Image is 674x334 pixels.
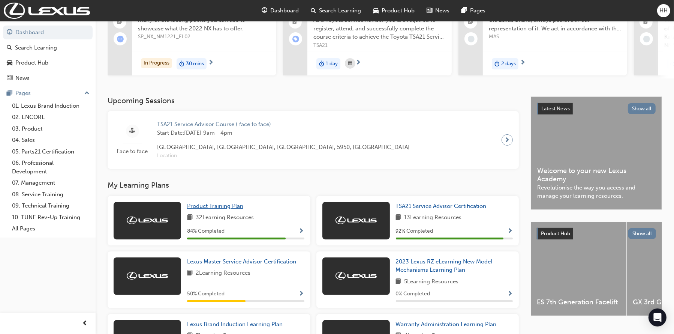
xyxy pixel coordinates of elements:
[537,184,656,200] span: Revolutionise the way you access and manage your learning resources.
[15,44,57,52] div: Search Learning
[396,203,487,209] span: TSA21 Service Advisor Certification
[114,147,151,156] span: Face to face
[270,6,299,15] span: Dashboard
[468,36,475,42] span: learningRecordVerb_NONE-icon
[3,41,93,55] a: Search Learning
[108,96,519,105] h3: Upcoming Sessions
[82,319,88,328] span: prev-icon
[187,269,193,278] span: book-icon
[643,36,650,42] span: learningRecordVerb_NONE-icon
[15,89,31,98] div: Pages
[157,143,410,152] span: [GEOGRAPHIC_DATA], [GEOGRAPHIC_DATA], [GEOGRAPHIC_DATA], 5950, [GEOGRAPHIC_DATA]
[348,59,352,68] span: calendar-icon
[657,4,670,17] button: HH
[396,290,430,298] span: 0 % Completed
[336,217,377,224] img: Trak
[367,3,421,18] a: car-iconProduct Hub
[507,228,513,235] span: Show Progress
[141,58,172,68] div: In Progress
[117,17,123,27] span: booktick-icon
[15,74,30,83] div: News
[187,257,299,266] a: Lexus Master Service Advisor Certification
[319,59,324,69] span: duration-icon
[3,71,93,85] a: News
[187,213,193,223] span: book-icon
[299,289,304,299] button: Show Progress
[9,177,93,189] a: 07. Management
[396,258,493,274] span: 2023 Lexus RZ eLearning New Model Mechanisms Learning Plan
[9,123,93,135] a: 03. Product
[3,56,93,70] a: Product Hub
[114,117,513,163] a: Face to faceTSA21 Service Advisor Course ( face to face)Start Date:[DATE] 9am - 4pm[GEOGRAPHIC_DA...
[187,321,283,328] span: Lexus Brand Induction Learning Plan
[7,60,12,66] span: car-icon
[157,120,410,129] span: TSA21 Service Advisor Course ( face to face)
[196,213,254,223] span: 32 Learning Resources
[404,277,459,287] span: 5 Learning Resources
[299,291,304,298] span: Show Progress
[3,86,93,100] button: Pages
[537,167,656,184] span: Welcome to your new Lexus Academy
[396,321,497,328] span: Warranty Administration Learning Plan
[15,59,48,67] div: Product Hub
[3,24,93,86] button: DashboardSearch LearningProduct HubNews
[396,277,401,287] span: book-icon
[179,59,184,69] span: duration-icon
[319,6,361,15] span: Search Learning
[494,59,500,69] span: duration-icon
[7,45,12,51] span: search-icon
[396,213,401,223] span: book-icon
[187,227,225,236] span: 84 % Completed
[299,228,304,235] span: Show Progress
[7,90,12,97] span: pages-icon
[455,3,491,18] a: pages-iconPages
[196,269,250,278] span: 2 Learning Resources
[9,212,93,223] a: 10. TUNE Rev-Up Training
[396,320,500,329] a: Warranty Administration Learning Plan
[505,135,510,145] span: next-icon
[305,3,367,18] a: search-iconSearch Learning
[187,202,246,211] a: Product Training Plan
[292,36,299,42] span: learningRecordVerb_ENROLL-icon
[186,60,204,68] span: 30 mins
[355,60,361,66] span: next-icon
[507,227,513,236] button: Show Progress
[130,126,135,136] span: sessionType_FACE_TO_FACE-icon
[84,89,90,98] span: up-icon
[489,33,621,41] span: MAS
[262,6,267,15] span: guage-icon
[9,223,93,235] a: All Pages
[468,17,473,27] span: booktick-icon
[421,3,455,18] a: news-iconNews
[537,228,656,240] a: Product HubShow all
[396,227,433,236] span: 92 % Completed
[501,60,516,68] span: 2 days
[187,290,225,298] span: 50 % Completed
[470,6,485,15] span: Pages
[9,134,93,146] a: 04. Sales
[157,152,410,160] span: Location
[7,75,12,82] span: news-icon
[537,298,620,307] span: ES 7th Generation Facelift
[3,26,93,39] a: Dashboard
[628,228,656,239] button: Show all
[187,203,243,209] span: Product Training Plan
[108,181,519,190] h3: My Learning Plans
[7,29,12,36] span: guage-icon
[293,17,298,27] span: booktick-icon
[336,272,377,280] img: Trak
[326,60,338,68] span: 1 day
[187,258,296,265] span: Lexus Master Service Advisor Certification
[256,3,305,18] a: guage-iconDashboard
[9,200,93,212] a: 09. Technical Training
[531,222,626,316] a: ES 7th Generation Facelift
[537,103,656,115] a: Latest NewsShow all
[396,257,513,274] a: 2023 Lexus RZ eLearning New Model Mechanisms Learning Plan
[9,157,93,177] a: 06. Professional Development
[628,103,656,114] button: Show all
[9,146,93,158] a: 05. Parts21 Certification
[127,272,168,280] img: Trak
[541,105,570,112] span: Latest News
[9,189,93,200] a: 08. Service Training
